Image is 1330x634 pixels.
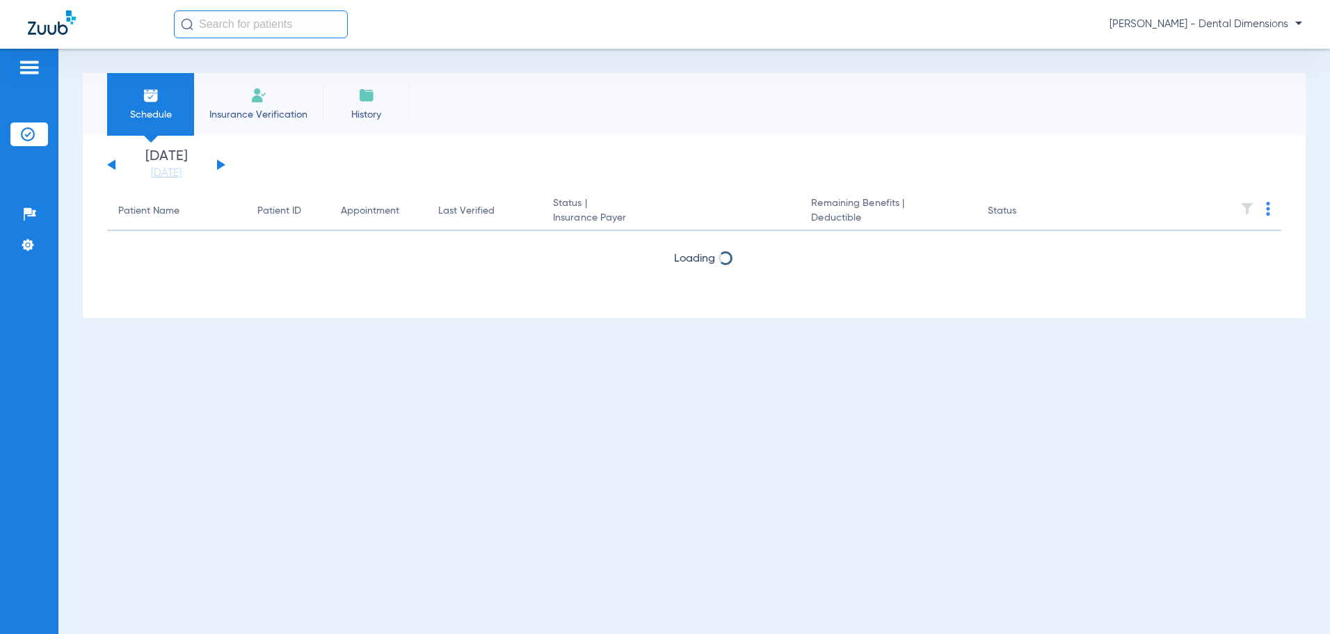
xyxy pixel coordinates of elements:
[553,211,789,225] span: Insurance Payer
[118,204,235,219] div: Patient Name
[143,87,159,104] img: Schedule
[205,108,312,122] span: Insurance Verification
[118,108,184,122] span: Schedule
[174,10,348,38] input: Search for patients
[341,204,416,219] div: Appointment
[257,204,319,219] div: Patient ID
[977,192,1071,231] th: Status
[28,10,76,35] img: Zuub Logo
[333,108,399,122] span: History
[250,87,267,104] img: Manual Insurance Verification
[1240,202,1254,216] img: filter.svg
[1266,202,1270,216] img: group-dot-blue.svg
[674,253,715,264] span: Loading
[800,192,976,231] th: Remaining Benefits |
[118,204,179,219] div: Patient Name
[181,18,193,31] img: Search Icon
[811,211,965,225] span: Deductible
[438,204,531,219] div: Last Verified
[542,192,800,231] th: Status |
[125,166,208,180] a: [DATE]
[18,59,40,76] img: hamburger-icon
[125,150,208,180] li: [DATE]
[674,290,715,301] span: Loading
[358,87,375,104] img: History
[1109,17,1302,31] span: [PERSON_NAME] - Dental Dimensions
[341,204,399,219] div: Appointment
[438,204,495,219] div: Last Verified
[257,204,301,219] div: Patient ID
